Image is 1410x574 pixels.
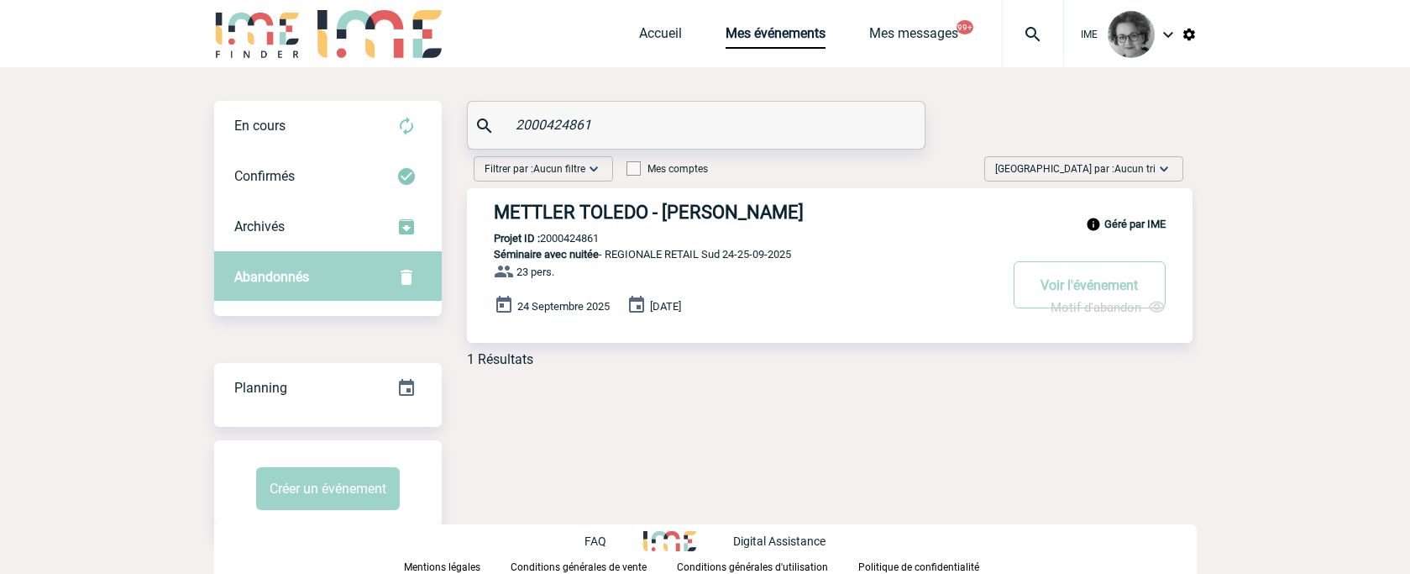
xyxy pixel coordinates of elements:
a: Mes messages [869,25,958,49]
div: Retrouvez ici tous les événements que vous avez décidé d'archiver [214,202,442,252]
p: Conditions générales d'utilisation [677,561,828,573]
h3: METTLER TOLEDO - [PERSON_NAME] [494,202,998,223]
span: Séminaire avec nuitée [494,248,599,261]
p: 2000424861 [467,232,599,245]
span: Motif d'abandon [1051,300,1141,315]
img: 101028-0.jpg [1108,11,1155,58]
a: Mentions légales [404,558,511,574]
span: Archivés [234,219,285,234]
p: Politique de confidentialité [858,561,979,573]
a: Accueil [639,25,682,49]
img: http://www.idealmeetingsevents.fr/ [643,531,695,551]
span: [DATE] [650,300,681,313]
p: Conditions générales de vente [511,561,647,573]
a: Mes événements [726,25,826,49]
b: Géré par IME [1104,218,1166,230]
input: Rechercher un événement par son nom [511,113,885,137]
span: IME [1081,29,1098,40]
p: Mentions légales [404,561,480,573]
span: Filtrer par : [485,161,585,177]
span: Aucun filtre [533,163,585,175]
a: Conditions générales d'utilisation [677,558,858,574]
b: Projet ID : [494,232,540,245]
span: Confirmés [234,168,295,184]
label: Mes comptes [626,163,708,175]
div: 1 Résultats [467,351,533,367]
div: Retrouvez ici tous vos événements annulés [214,252,442,303]
span: [GEOGRAPHIC_DATA] par : [995,161,1156,177]
span: Planning [234,380,287,396]
div: Retrouvez ici tous vos événements organisés par date et état d'avancement [214,363,442,413]
a: METTLER TOLEDO - [PERSON_NAME] [467,202,1192,223]
img: info_black_24dp.svg [1086,217,1101,232]
span: 24 Septembre 2025 [517,300,610,313]
span: En cours [234,118,286,134]
button: 99+ [957,20,973,34]
span: 23 pers. [516,266,554,278]
div: Retrouvez ici tous vos évènements avant confirmation [214,101,442,151]
a: Planning [214,362,442,412]
a: Conditions générales de vente [511,558,677,574]
img: baseline_expand_more_white_24dp-b.png [585,161,602,177]
img: IME-Finder [214,10,301,58]
button: Créer un événement [256,467,400,510]
img: baseline_expand_more_white_24dp-b.png [1156,161,1172,177]
p: - REGIONALE RETAIL Sud 24-25-09-2025 [467,248,998,261]
p: FAQ [584,535,606,548]
a: Politique de confidentialité [858,558,1006,574]
a: FAQ [584,532,643,548]
div: Motif d'abandon : Projet reporté Date : 04-09-2025 Auteur : Agence Commentaire : attente nouvelle... [1051,298,1166,316]
span: Abandonnés [234,269,309,285]
span: Aucun tri [1114,163,1156,175]
button: Voir l'événement [1014,261,1166,308]
p: Digital Assistance [733,535,826,548]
